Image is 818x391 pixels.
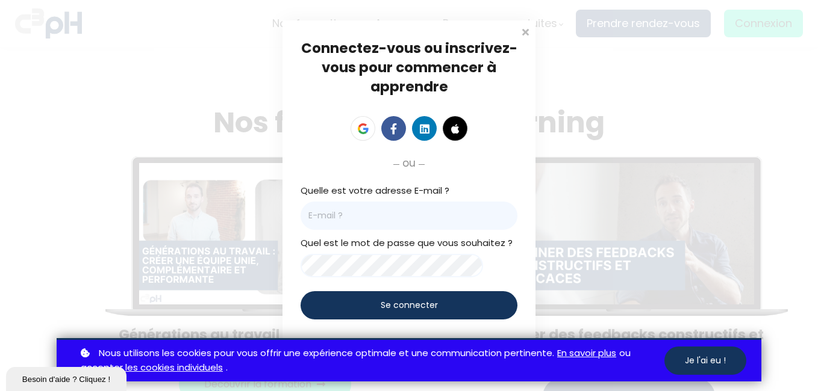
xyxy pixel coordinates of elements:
[402,155,416,171] span: ou
[81,360,223,375] a: accepter les cookies individuels
[381,299,438,312] span: Se connecter
[78,346,664,376] p: ou .
[6,365,129,391] iframe: chat widget
[557,346,616,361] a: En savoir plus
[301,38,517,96] span: Connectez-vous ou inscrivez-vous pour commencer à apprendre
[664,346,746,375] button: Je l'ai eu !
[99,346,554,361] span: Nous utilisons les cookies pour vous offrir une expérience optimale et une communication pertinente.
[301,202,517,230] input: E-mail ?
